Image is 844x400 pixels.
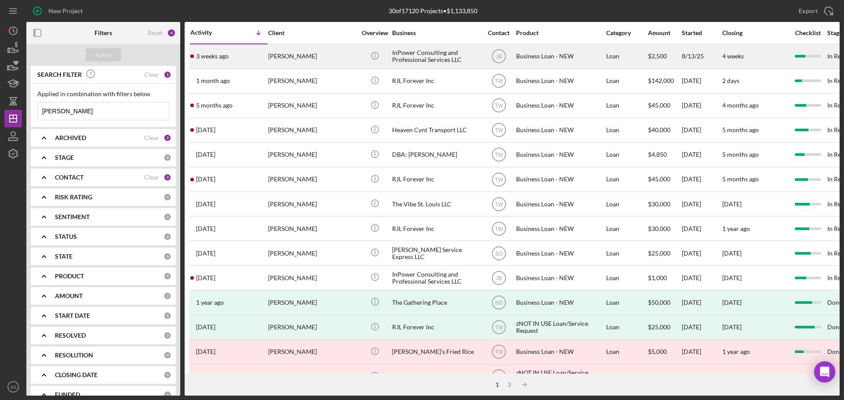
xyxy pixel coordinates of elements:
[268,291,356,314] div: [PERSON_NAME]
[682,119,721,142] div: [DATE]
[144,134,159,141] div: Clear
[148,29,163,36] div: Reset
[392,168,480,191] div: RJL Forever Inc
[392,316,480,339] div: RJL Forever Inc
[516,192,604,216] div: Business Loan - NEW
[495,374,503,380] text: TW
[164,332,171,339] div: 0
[516,69,604,93] div: Business Loan - NEW
[268,168,356,191] div: [PERSON_NAME]
[606,69,647,93] div: Loan
[516,143,604,166] div: Business Loan - NEW
[55,312,90,319] b: START DATE
[55,391,80,398] b: FUNDED
[495,349,503,355] text: TW
[491,381,503,388] div: 1
[648,29,681,36] div: Amount
[55,213,90,220] b: SENTIMENT
[144,174,159,181] div: Clear
[196,102,233,109] time: 2025-03-24 16:38
[268,119,356,142] div: [PERSON_NAME]
[495,177,503,183] text: TW
[55,273,84,280] b: PRODUCT
[164,193,171,201] div: 0
[648,291,681,314] div: $50,000
[196,324,215,331] time: 2024-02-26 17:14
[682,217,721,240] div: [DATE]
[516,365,604,388] div: zNOT IN USE Loan/Service Request
[268,266,356,289] div: [PERSON_NAME]
[167,29,176,37] div: 6
[722,29,788,36] div: Closing
[268,217,356,240] div: [PERSON_NAME]
[682,291,721,314] div: [DATE]
[516,316,604,339] div: zNOT IN USE Loan/Service Request
[682,340,721,364] div: [DATE]
[196,151,215,158] time: 2025-03-04 21:02
[495,103,503,109] text: TW
[55,154,74,161] b: STAGE
[648,266,681,289] div: $1,000
[722,372,750,380] time: 1 year ago
[682,94,721,117] div: [DATE]
[682,241,721,265] div: [DATE]
[606,143,647,166] div: Loan
[37,71,82,78] b: SEARCH FILTER
[606,119,647,142] div: Loan
[144,71,159,78] div: Clear
[196,77,230,84] time: 2025-07-21 19:36
[722,126,759,133] time: 5 months ago
[516,291,604,314] div: Business Loan - NEW
[722,249,742,257] time: [DATE]
[196,373,215,380] time: 2024-01-25 21:20
[392,340,480,364] div: [PERSON_NAME]'s Fried Rice
[55,134,86,141] b: ARCHIVED
[682,316,721,339] div: [DATE]
[37,90,169,97] div: Applied in combination with filters below
[648,45,681,68] div: $2,500
[722,225,750,232] time: 1 year ago
[648,316,681,339] div: $25,000
[358,29,391,36] div: Overview
[268,340,356,364] div: [PERSON_NAME]
[55,352,93,359] b: RESOLUTION
[606,29,647,36] div: Category
[392,45,480,68] div: InPower Consulting and Professional Services LLC
[268,94,356,117] div: [PERSON_NAME]
[392,94,480,117] div: RJL Forever Inc
[799,2,818,20] div: Export
[648,365,681,388] div: $10,000
[164,391,171,399] div: 0
[790,2,840,20] button: Export
[392,69,480,93] div: RJL Forever Inc
[55,292,83,299] b: AMOUNT
[164,71,171,79] div: 1
[682,168,721,191] div: [DATE]
[814,361,835,382] div: Open Intercom Messenger
[789,29,826,36] div: Checklist
[190,29,229,36] div: Activity
[164,292,171,300] div: 0
[722,299,742,306] div: [DATE]
[495,78,503,84] text: TW
[268,241,356,265] div: [PERSON_NAME]
[682,143,721,166] div: [DATE]
[392,365,480,388] div: [PERSON_NAME]'s Fried Rice
[648,168,681,191] div: $45,000
[606,94,647,117] div: Loan
[495,324,503,331] text: TW
[516,266,604,289] div: Business Loan - NEW
[164,351,171,359] div: 0
[516,45,604,68] div: Business Loan - NEW
[606,316,647,339] div: Loan
[196,201,215,208] time: 2025-02-14 01:22
[392,119,480,142] div: Heaven Cynt Transport LLC
[392,241,480,265] div: [PERSON_NAME] Service Express LLC
[606,291,647,314] div: Loan
[722,52,744,60] time: 4 weeks
[722,274,742,281] time: [DATE]
[392,143,480,166] div: DBA: [PERSON_NAME]
[495,275,502,281] text: JB
[392,266,480,289] div: InPower Consulting and Professional Services LLC
[196,225,215,232] time: 2025-01-30 00:05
